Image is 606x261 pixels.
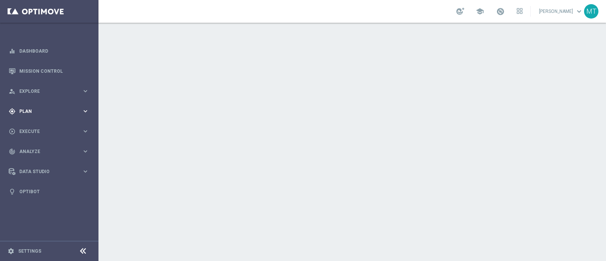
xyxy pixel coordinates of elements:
div: Data Studio [9,168,82,175]
i: gps_fixed [9,108,16,115]
div: Mission Control [9,61,89,81]
div: Optibot [9,181,89,202]
a: Dashboard [19,41,89,61]
div: MT [584,4,598,19]
a: Settings [18,249,41,253]
button: lightbulb Optibot [8,189,89,195]
i: keyboard_arrow_right [82,128,89,135]
i: settings [8,248,14,255]
div: Analyze [9,148,82,155]
a: Optibot [19,181,89,202]
a: [PERSON_NAME]keyboard_arrow_down [538,6,584,17]
i: equalizer [9,48,16,55]
i: keyboard_arrow_right [82,88,89,95]
i: track_changes [9,148,16,155]
button: gps_fixed Plan keyboard_arrow_right [8,108,89,114]
span: keyboard_arrow_down [575,7,583,16]
span: school [476,7,484,16]
button: Data Studio keyboard_arrow_right [8,169,89,175]
span: Analyze [19,149,82,154]
span: Execute [19,129,82,134]
div: Execute [9,128,82,135]
div: Plan [9,108,82,115]
i: play_circle_outline [9,128,16,135]
span: Data Studio [19,169,82,174]
i: keyboard_arrow_right [82,108,89,115]
i: keyboard_arrow_right [82,148,89,155]
button: person_search Explore keyboard_arrow_right [8,88,89,94]
span: Plan [19,109,82,114]
div: Dashboard [9,41,89,61]
div: Explore [9,88,82,95]
i: keyboard_arrow_right [82,168,89,175]
button: equalizer Dashboard [8,48,89,54]
button: play_circle_outline Execute keyboard_arrow_right [8,128,89,134]
a: Mission Control [19,61,89,81]
i: person_search [9,88,16,95]
i: lightbulb [9,188,16,195]
button: Mission Control [8,68,89,74]
button: track_changes Analyze keyboard_arrow_right [8,148,89,155]
span: Explore [19,89,82,94]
